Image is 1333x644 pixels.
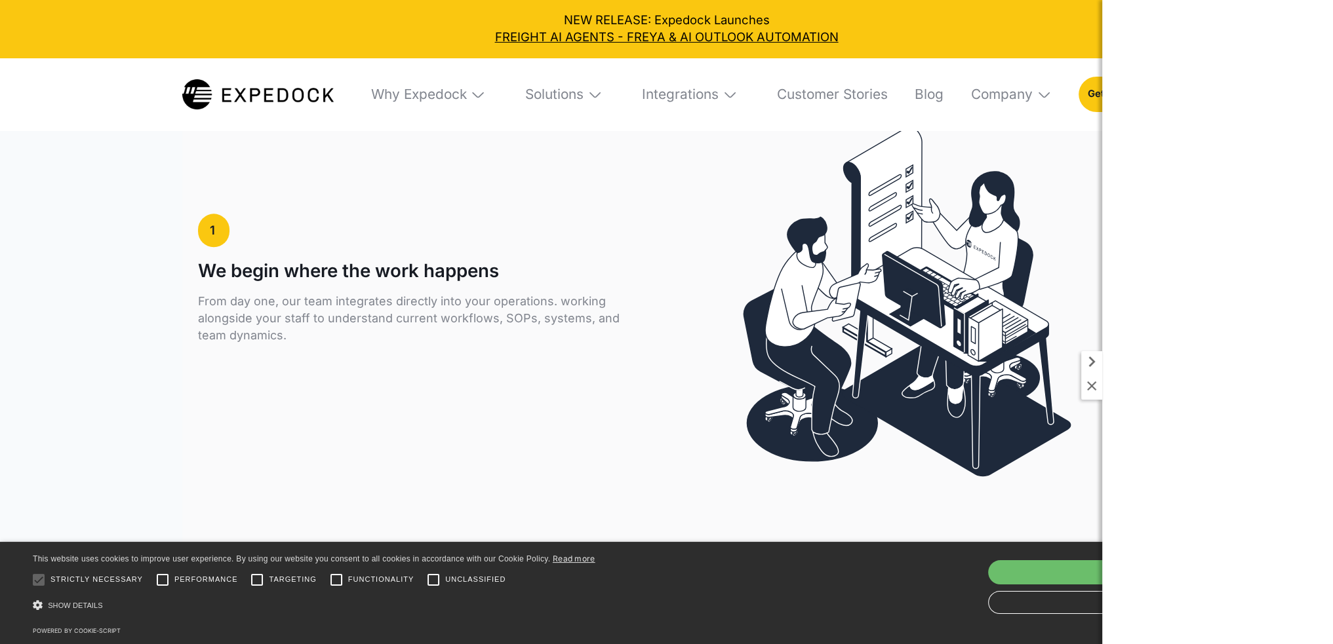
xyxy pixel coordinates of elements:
div: NEW RELEASE: Expedock Launches [12,12,1321,46]
a: Blog [903,58,944,131]
span: Performance [174,574,238,585]
a: Get a Demo [1079,77,1151,112]
iframe: Chat Widget [1115,502,1333,644]
a: Customer Stories [765,58,887,131]
div: Solutions [513,58,614,131]
div: Integrations [629,58,749,131]
span: Show details [48,601,103,609]
a: FREIGHT AI AGENTS - FREYA & AI OUTLOOK AUTOMATION [12,29,1321,46]
span: Targeting [269,574,316,585]
span: Strictly necessary [50,574,143,585]
p: From day one, our team integrates directly into your operations. working alongside your staff to ... [198,293,643,344]
div: Why Expedock [370,86,466,103]
div: Company [959,58,1064,131]
span: Functionality [348,574,414,585]
div: Solutions [525,86,584,103]
div: Company [971,86,1033,103]
a: Read more [553,554,595,563]
span: This website uses cookies to improve user experience. By using our website you consent to all coo... [33,554,550,563]
div: Why Expedock [359,58,498,131]
a: Powered by cookie-script [33,627,121,634]
span: Unclassified [445,574,506,585]
div: Decline all [988,591,1296,614]
h1: We begin where the work happens [198,260,499,282]
a: 1 [198,214,229,246]
div: Show details [33,595,595,616]
div: Integrations [642,86,719,103]
div: Accept all [988,560,1296,584]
